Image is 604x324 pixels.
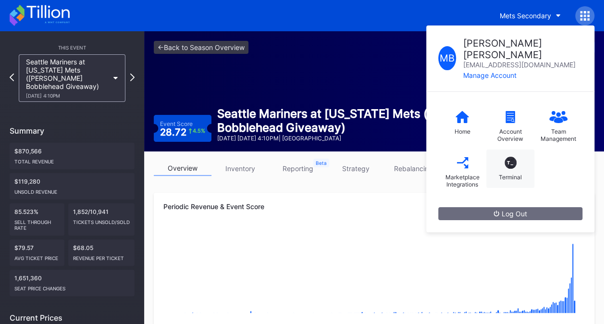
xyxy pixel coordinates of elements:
div: Marketplace Integrations [443,174,481,188]
div: Total Revenue [14,155,130,164]
div: Seattle Mariners at [US_STATE] Mets ([PERSON_NAME] Bobblehead Giveaway) [26,58,109,99]
a: overview [154,161,211,176]
div: [EMAIL_ADDRESS][DOMAIN_NAME] [463,61,582,69]
div: Current Prices [10,313,135,323]
div: Team Management [539,128,578,142]
div: Terminal [499,174,522,181]
a: <-Back to Season Overview [154,41,248,54]
div: M B [438,46,456,70]
div: [DATE] [DATE] 4:10PM | [GEOGRAPHIC_DATA] [217,135,581,142]
div: $68.05 [68,239,135,266]
a: inventory [211,161,269,176]
div: $79.57 [10,239,64,266]
div: 28.72 [160,127,206,137]
div: Summary [10,126,135,136]
div: This Event [10,45,135,50]
div: Sell Through Rate [14,215,60,231]
div: Unsold Revenue [14,185,130,195]
div: [DATE] 4:10PM [26,93,109,99]
div: Home [455,128,470,135]
div: Tickets Unsold/Sold [73,215,130,225]
div: 1,651,360 [10,270,135,296]
div: Manage Account [463,71,582,79]
div: Seattle Mariners at [US_STATE] Mets ([PERSON_NAME] Bobblehead Giveaway) [217,107,581,135]
a: strategy [327,161,384,176]
button: Log Out [438,207,582,220]
div: Avg ticket price [14,251,60,261]
div: Account Overview [491,128,530,142]
div: 85.523% [10,203,64,236]
div: T_ [505,157,517,169]
div: Revenue per ticket [73,251,130,261]
div: Mets Secondary [500,12,551,20]
a: reporting [269,161,327,176]
div: $119,280 [10,173,135,199]
div: 4.5 % [193,128,205,134]
div: Periodic Revenue & Event Score [163,202,585,211]
div: seat price changes [14,282,130,291]
div: Log Out [493,210,527,218]
div: $870,566 [10,143,135,169]
div: 1,852/10,941 [68,203,135,236]
button: Mets Secondary [493,7,568,25]
svg: Chart title [163,227,584,324]
div: Event Score [160,120,193,127]
div: [PERSON_NAME] [PERSON_NAME] [463,37,582,61]
a: rebalancing [384,161,442,176]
